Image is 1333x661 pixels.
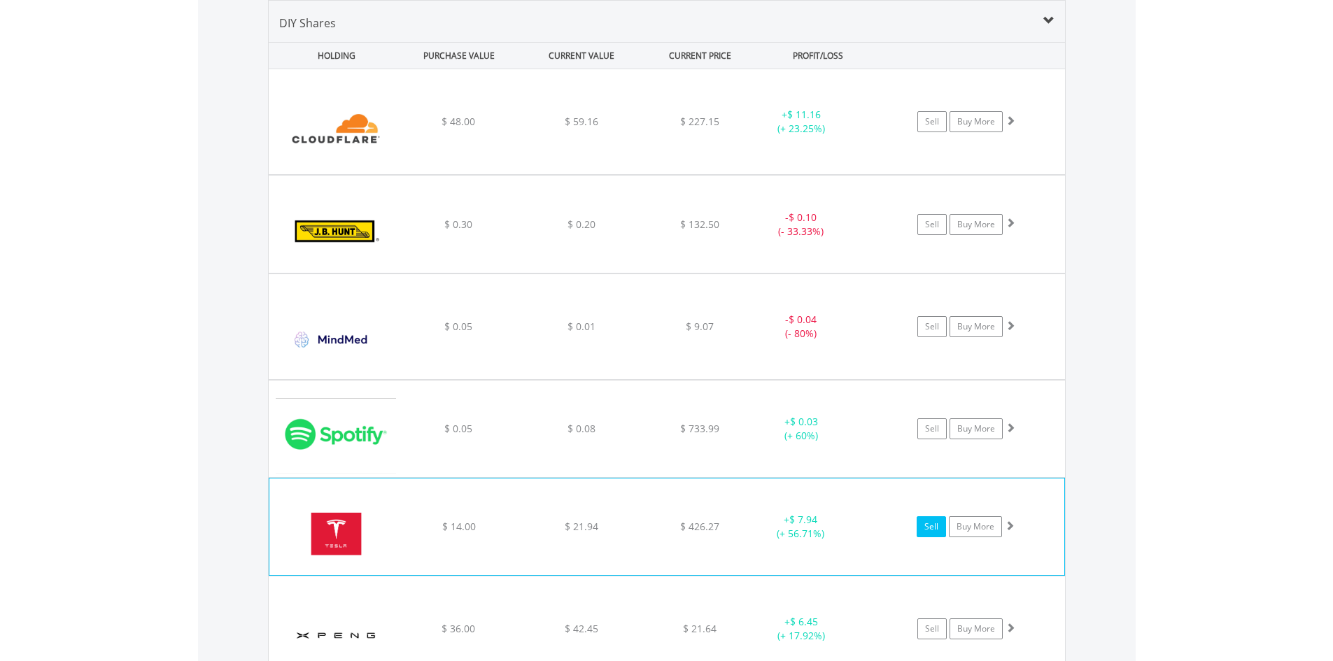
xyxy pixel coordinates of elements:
[917,214,947,235] a: Sell
[749,108,854,136] div: + (+ 23.25%)
[644,43,755,69] div: CURRENT PRICE
[950,418,1003,439] a: Buy More
[789,313,817,326] span: $ 0.04
[950,618,1003,639] a: Buy More
[567,422,595,435] span: $ 0.08
[789,211,817,224] span: $ 0.10
[444,218,472,231] span: $ 0.30
[279,15,336,31] span: DIY Shares
[444,320,472,333] span: $ 0.05
[680,218,719,231] span: $ 132.50
[683,622,717,635] span: $ 21.64
[787,108,821,121] span: $ 11.16
[950,316,1003,337] a: Buy More
[950,111,1003,132] a: Buy More
[567,218,595,231] span: $ 0.20
[917,516,946,537] a: Sell
[522,43,642,69] div: CURRENT VALUE
[276,398,396,474] img: EQU.US.SPOT.png
[276,496,397,571] img: EQU.US.TSLA.png
[442,622,475,635] span: $ 36.00
[565,520,598,533] span: $ 21.94
[790,615,818,628] span: $ 6.45
[789,513,817,526] span: $ 7.94
[680,115,719,128] span: $ 227.15
[567,320,595,333] span: $ 0.01
[949,516,1002,537] a: Buy More
[444,422,472,435] span: $ 0.05
[790,415,818,428] span: $ 0.03
[276,292,396,376] img: EQU.US.MNMD.png
[680,520,719,533] span: $ 426.27
[749,615,854,643] div: + (+ 17.92%)
[276,87,396,171] img: EQU.US.NET.png
[400,43,519,69] div: PURCHASE VALUE
[680,422,719,435] span: $ 733.99
[565,622,598,635] span: $ 42.45
[748,513,853,541] div: + (+ 56.71%)
[276,193,396,269] img: EQU.US.JBHT.png
[269,43,397,69] div: HOLDING
[917,418,947,439] a: Sell
[749,415,854,443] div: + (+ 60%)
[565,115,598,128] span: $ 59.16
[759,43,878,69] div: PROFIT/LOSS
[950,214,1003,235] a: Buy More
[686,320,714,333] span: $ 9.07
[442,520,476,533] span: $ 14.00
[749,211,854,239] div: - (- 33.33%)
[917,111,947,132] a: Sell
[749,313,854,341] div: - (- 80%)
[917,316,947,337] a: Sell
[917,618,947,639] a: Sell
[442,115,475,128] span: $ 48.00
